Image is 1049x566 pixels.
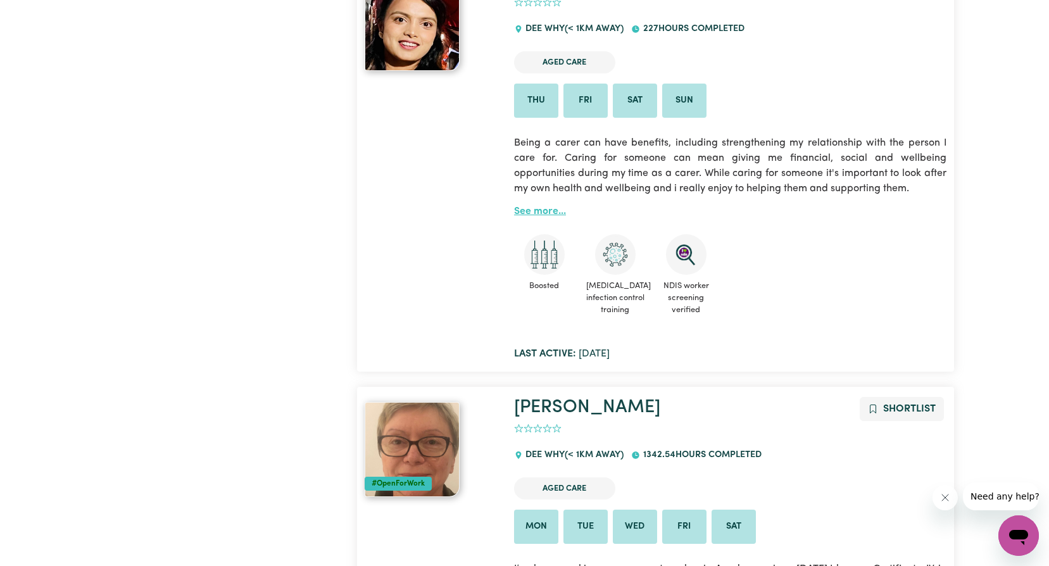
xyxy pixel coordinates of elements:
[662,510,707,544] li: Available on Fri
[365,477,432,491] div: #OpenForWork
[656,275,717,322] span: NDIS worker screening verified
[514,422,562,436] div: add rating by typing an integer from 0 to 5 or pressing arrow keys
[666,234,707,275] img: NDIS Worker Screening Verified
[998,515,1039,556] iframe: Button to launch messaging window
[514,84,558,118] li: Available on Thu
[514,477,615,500] li: Aged Care
[514,510,558,544] li: Available on Mon
[8,9,77,19] span: Need any help?
[613,84,657,118] li: Available on Sat
[514,12,631,46] div: DEE WHY
[514,128,946,204] p: Being a carer can have benefits, including strengthening my relationship with the person I care f...
[514,349,610,359] span: [DATE]
[565,24,624,34] span: (< 1km away)
[563,510,608,544] li: Available on Tue
[514,51,615,73] li: Aged Care
[595,234,636,275] img: CS Academy: COVID-19 Infection Control Training course completed
[631,12,751,46] div: 227 hours completed
[563,84,608,118] li: Available on Fri
[662,84,707,118] li: Available on Sun
[514,275,575,297] span: Boosted
[631,438,769,472] div: 1342.54 hours completed
[712,510,756,544] li: Available on Sat
[585,275,646,322] span: [MEDICAL_DATA] infection control training
[514,398,660,417] a: [PERSON_NAME]
[613,510,657,544] li: Available on Wed
[933,485,958,510] iframe: Close message
[883,404,936,414] span: Shortlist
[524,234,565,275] img: Care and support worker has received booster dose of COVID-19 vaccination
[514,349,576,359] b: Last active:
[514,206,566,217] a: See more...
[365,402,460,497] img: View Marie's profile
[514,438,631,472] div: DEE WHY
[365,402,499,497] a: Marie#OpenForWork
[565,450,624,460] span: (< 1km away)
[963,482,1039,510] iframe: Message from company
[860,397,944,421] button: Add to shortlist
